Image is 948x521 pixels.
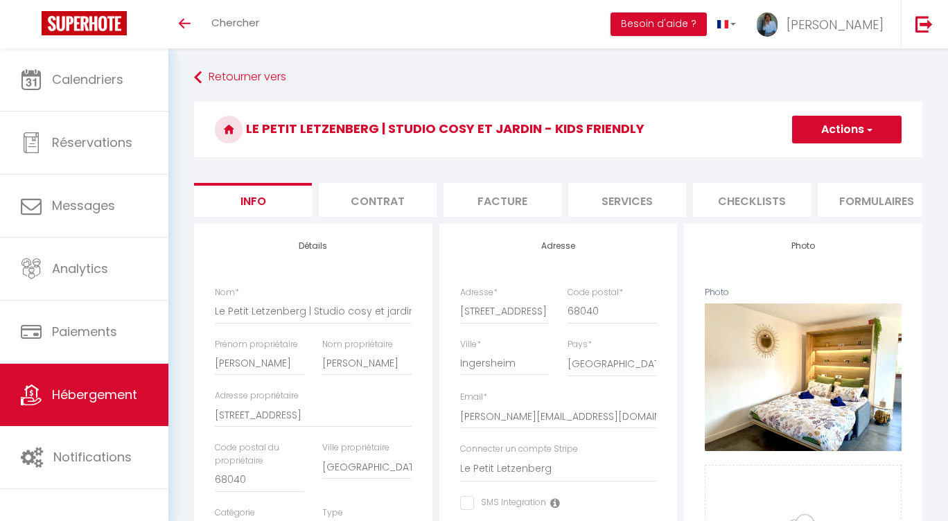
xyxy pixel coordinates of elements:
[693,183,811,217] li: Checklists
[194,102,922,157] h3: Le Petit Letzenberg | Studio cosy et jardin - kids friendly
[194,183,312,217] li: Info
[52,134,132,151] span: Réservations
[215,241,412,251] h4: Détails
[42,11,127,35] img: Super Booking
[568,286,623,299] label: Code postal
[52,197,115,214] span: Messages
[53,448,132,466] span: Notifications
[705,241,902,251] h4: Photo
[211,15,259,30] span: Chercher
[322,338,393,351] label: Nom propriétaire
[568,183,686,217] li: Services
[757,12,778,37] img: ...
[52,386,137,403] span: Hébergement
[319,183,437,217] li: Contrat
[915,15,933,33] img: logout
[611,12,707,36] button: Besoin d'aide ?
[460,241,657,251] h4: Adresse
[52,260,108,277] span: Analytics
[215,441,304,468] label: Code postal du propriétaire
[52,323,117,340] span: Paiements
[215,338,298,351] label: Prénom propriétaire
[460,391,487,404] label: Email
[215,286,239,299] label: Nom
[460,443,578,456] label: Connecter un compte Stripe
[322,441,389,454] label: Ville propriétaire
[194,65,922,90] a: Retourner vers
[52,71,123,88] span: Calendriers
[568,338,592,351] label: Pays
[444,183,561,217] li: Facture
[460,338,481,351] label: Ville
[705,286,729,299] label: Photo
[787,16,884,33] span: [PERSON_NAME]
[818,183,936,217] li: Formulaires
[460,286,498,299] label: Adresse
[215,389,299,403] label: Adresse propriétaire
[792,116,902,143] button: Actions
